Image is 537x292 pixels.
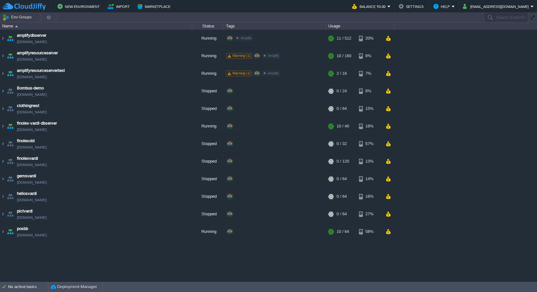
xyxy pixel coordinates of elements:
[359,135,380,152] div: 57%
[359,82,380,100] div: 6%
[17,127,47,133] a: [DOMAIN_NAME]
[137,3,172,10] button: Marketplace
[6,47,15,65] img: AMDAwAAAACH5BAEAAAAALAAAAAABAAEAAAICRAEAOw==
[0,153,5,170] img: AMDAwAAAACH5BAEAAAAALAAAAAABAAEAAAICRAEAOw==
[1,22,192,30] div: Name
[6,118,15,135] img: AMDAwAAAACH5BAEAAAAALAAAAAABAAEAAAICRAEAOw==
[17,32,46,39] a: amplifydbserver
[0,223,5,240] img: AMDAwAAAACH5BAEAAAAALAAAAAABAAEAAAICRAEAOw==
[17,197,47,203] a: [DOMAIN_NAME]
[192,223,224,240] div: Running
[359,100,380,117] div: 15%
[0,135,5,152] img: AMDAwAAAACH5BAEAAAAALAAAAAABAAEAAAICRAEAOw==
[17,120,57,127] a: finolex-vardi-dbserver
[192,47,224,65] div: Running
[268,54,279,58] span: Amplify
[17,50,58,56] a: amplifyresourceserver
[6,188,15,205] img: AMDAwAAAACH5BAEAAAAALAAAAAABAAEAAAICRAEAOw==
[0,205,5,223] img: AMDAwAAAACH5BAEAAAAALAAAAAABAAEAAAICRAEAOw==
[359,30,380,47] div: 20%
[2,3,46,11] img: CloudJiffy
[337,223,349,240] div: 10 / 64
[192,188,224,205] div: Stopped
[17,109,47,115] a: [DOMAIN_NAME]
[17,138,35,144] a: finolexold
[0,65,5,82] img: AMDAwAAAACH5BAEAAAAALAAAAAABAAEAAAICRAEAOw==
[17,208,33,214] a: pictvardi
[0,82,5,100] img: AMDAwAAAACH5BAEAAAAALAAAAAABAAEAAAICRAEAOw==
[17,155,38,162] a: finolexvardi
[359,188,380,205] div: 16%
[337,65,347,82] div: 2 / 16
[17,162,47,168] a: [DOMAIN_NAME]
[192,82,224,100] div: Stopped
[6,30,15,47] img: AMDAwAAAACH5BAEAAAAALAAAAAABAAEAAAICRAEAOw==
[192,22,224,30] div: Status
[359,153,380,170] div: 13%
[359,65,380,82] div: 7%
[337,135,347,152] div: 0 / 32
[17,85,44,91] a: Bombus-demo
[352,3,387,10] button: Balance ₹0.00
[359,170,380,188] div: 14%
[51,284,97,290] button: Deployment Manager
[0,100,5,117] img: AMDAwAAAACH5BAEAAAAALAAAAAABAAEAAAICRAEAOw==
[6,65,15,82] img: AMDAwAAAACH5BAEAAAAALAAAAAABAAEAAAICRAEAOw==
[192,170,224,188] div: Stopped
[192,30,224,47] div: Running
[192,205,224,223] div: Stopped
[268,71,279,75] span: Amplify
[337,170,347,188] div: 0 / 64
[399,3,425,10] button: Settings
[17,74,47,80] a: [DOMAIN_NAME]
[2,13,34,22] button: Env Groups
[6,170,15,188] img: AMDAwAAAACH5BAEAAAAALAAAAAABAAEAAAICRAEAOw==
[0,47,5,65] img: AMDAwAAAACH5BAEAAAAALAAAAAABAAEAAAICRAEAOw==
[6,135,15,152] img: AMDAwAAAACH5BAEAAAAALAAAAAABAAEAAAICRAEAOw==
[17,67,65,74] a: amplifyresourceservertest
[359,47,380,65] div: 6%
[337,153,349,170] div: 0 / 120
[463,3,531,10] button: [EMAIL_ADDRESS][DOMAIN_NAME]
[6,82,15,100] img: AMDAwAAAACH5BAEAAAAALAAAAAABAAEAAAICRAEAOw==
[17,232,47,238] a: [DOMAIN_NAME]
[337,82,347,100] div: 0 / 24
[6,223,15,240] img: AMDAwAAAACH5BAEAAAAALAAAAAABAAEAAAICRAEAOw==
[0,118,5,135] img: AMDAwAAAACH5BAEAAAAALAAAAAABAAEAAAICRAEAOw==
[17,190,37,197] a: heliosvardi
[337,100,347,117] div: 0 / 64
[0,188,5,205] img: AMDAwAAAACH5BAEAAAAALAAAAAABAAEAAAICRAEAOw==
[337,47,351,65] div: 10 / 160
[232,71,251,75] span: Warning (1)
[17,56,47,63] a: [DOMAIN_NAME]
[17,39,47,45] span: [DOMAIN_NAME]
[359,118,380,135] div: 16%
[337,118,349,135] div: 10 / 40
[58,3,102,10] button: New Environment
[337,30,351,47] div: 11 / 512
[241,36,252,40] span: Amplify
[232,54,251,58] span: Warning (1)
[337,205,347,223] div: 0 / 64
[17,103,39,109] a: clothingnest
[192,118,224,135] div: Running
[0,170,5,188] img: AMDAwAAAACH5BAEAAAAALAAAAAABAAEAAAICRAEAOw==
[17,226,28,232] a: posbb
[8,282,48,292] div: No active tasks
[17,91,47,98] a: [DOMAIN_NAME]
[433,3,452,10] button: Help
[359,223,380,240] div: 58%
[6,153,15,170] img: AMDAwAAAACH5BAEAAAAALAAAAAABAAEAAAICRAEAOw==
[359,205,380,223] div: 27%
[192,100,224,117] div: Stopped
[17,144,47,150] a: [DOMAIN_NAME]
[0,30,5,47] img: AMDAwAAAACH5BAEAAAAALAAAAAABAAEAAAICRAEAOw==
